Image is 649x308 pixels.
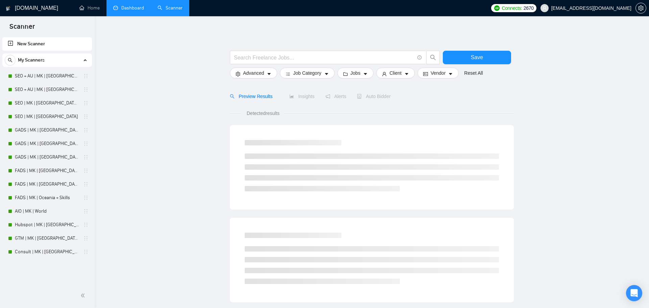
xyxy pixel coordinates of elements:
span: 2670 [524,4,534,12]
div: Open Intercom Messenger [626,285,642,301]
span: caret-down [404,71,409,76]
span: Job Category [293,69,321,77]
span: holder [83,100,89,106]
a: homeHome [79,5,100,11]
span: holder [83,87,89,92]
span: holder [83,141,89,146]
span: setting [636,5,646,11]
a: FADS | MK | Oceania + Skills [15,191,79,205]
a: Consult | MK | [GEOGRAPHIC_DATA] [15,245,79,259]
span: Preview Results [230,94,279,99]
span: holder [83,127,89,133]
li: New Scanner [2,37,92,51]
a: Hubspot | MK | [GEOGRAPHIC_DATA] | + Skills [15,218,79,232]
span: holder [83,195,89,200]
span: Alerts [326,94,346,99]
a: searchScanner [158,5,183,11]
span: search [230,94,235,99]
span: holder [83,168,89,173]
span: folder [343,71,348,76]
span: holder [83,182,89,187]
span: holder [83,209,89,214]
span: setting [236,71,240,76]
button: barsJob Categorycaret-down [280,68,334,78]
span: area-chart [289,94,294,99]
button: idcardVendorcaret-down [417,68,459,78]
a: SEO + AU | MK | [GEOGRAPHIC_DATA] [15,83,79,96]
span: caret-down [363,71,368,76]
span: holder [83,114,89,119]
a: setting [635,5,646,11]
img: upwork-logo.png [494,5,500,11]
span: Insights [289,94,314,99]
span: user [542,6,547,10]
input: Search Freelance Jobs... [234,53,414,62]
span: bars [286,71,290,76]
span: holder [83,73,89,79]
a: GADS | MK | [GEOGRAPHIC_DATA] [15,137,79,150]
img: logo [6,3,10,14]
span: caret-down [448,71,453,76]
span: Detected results [242,110,284,117]
span: holder [83,155,89,160]
span: robot [357,94,362,99]
button: setting [635,3,646,14]
a: GTM | MK | [GEOGRAPHIC_DATA] + Skills [15,232,79,245]
a: Reset All [464,69,483,77]
span: idcard [423,71,428,76]
a: SEO | MK | [GEOGRAPHIC_DATA] | Titles [15,96,79,110]
button: Save [443,51,511,64]
a: FADS | MK | [GEOGRAPHIC_DATA] | Titles [15,164,79,177]
button: userClientcaret-down [376,68,415,78]
a: GADS | MK | [GEOGRAPHIC_DATA] | Titles [15,123,79,137]
span: caret-down [324,71,329,76]
span: user [382,71,387,76]
span: search [427,54,439,61]
li: My Scanners [2,53,92,259]
a: SEO | MK | [GEOGRAPHIC_DATA] [15,110,79,123]
a: GADS | MK | [GEOGRAPHIC_DATA] + Skills [15,150,79,164]
span: My Scanners [18,53,45,67]
button: folderJobscaret-down [337,68,374,78]
span: caret-down [267,71,271,76]
span: Scanner [4,22,40,36]
a: New Scanner [8,37,87,51]
span: holder [83,222,89,228]
span: Jobs [351,69,361,77]
span: holder [83,249,89,255]
span: Connects: [502,4,522,12]
span: Save [471,53,483,62]
a: dashboardDashboard [113,5,144,11]
span: holder [83,236,89,241]
span: search [5,58,15,63]
a: SEO + AU | MK | [GEOGRAPHIC_DATA] | Titles [15,69,79,83]
span: double-left [80,292,87,299]
button: settingAdvancedcaret-down [230,68,277,78]
a: FADS | MK | [GEOGRAPHIC_DATA] [15,177,79,191]
button: search [5,55,16,66]
a: AIO | MK | World [15,205,79,218]
span: notification [326,94,330,99]
span: Auto Bidder [357,94,390,99]
button: search [426,51,440,64]
span: Advanced [243,69,264,77]
span: Vendor [431,69,446,77]
span: info-circle [417,55,422,60]
span: Client [389,69,402,77]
